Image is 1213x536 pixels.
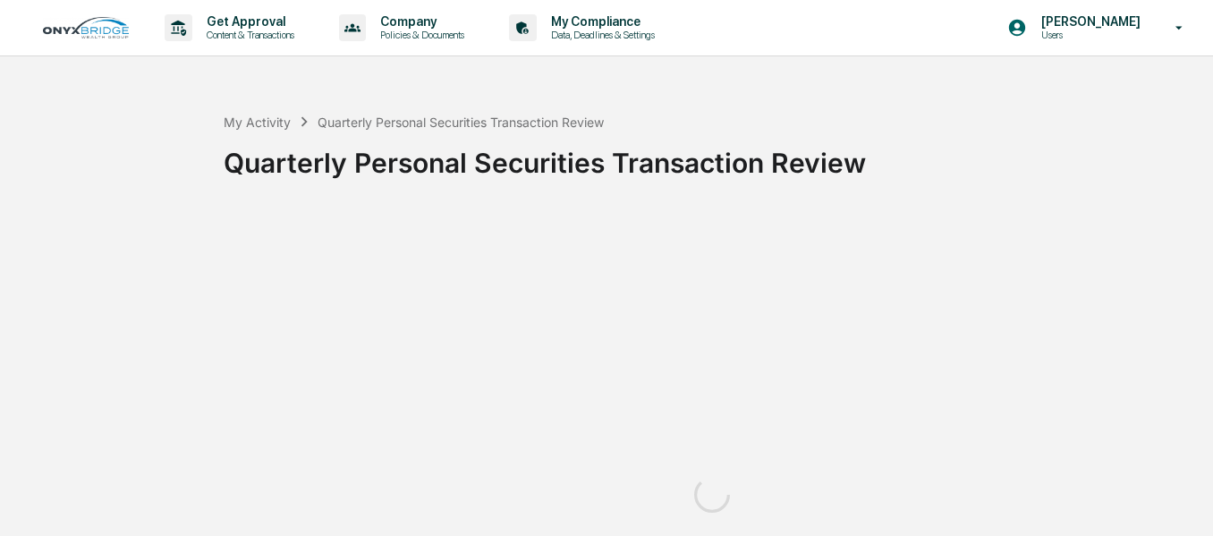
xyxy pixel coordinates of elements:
[1027,29,1149,41] p: Users
[43,17,129,38] img: logo
[366,29,473,41] p: Policies & Documents
[192,14,303,29] p: Get Approval
[1027,14,1149,29] p: [PERSON_NAME]
[1156,477,1204,525] iframe: Open customer support
[224,132,1204,179] div: Quarterly Personal Securities Transaction Review
[366,14,473,29] p: Company
[537,29,664,41] p: Data, Deadlines & Settings
[224,115,291,130] div: My Activity
[318,115,604,130] div: Quarterly Personal Securities Transaction Review
[537,14,664,29] p: My Compliance
[192,29,303,41] p: Content & Transactions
